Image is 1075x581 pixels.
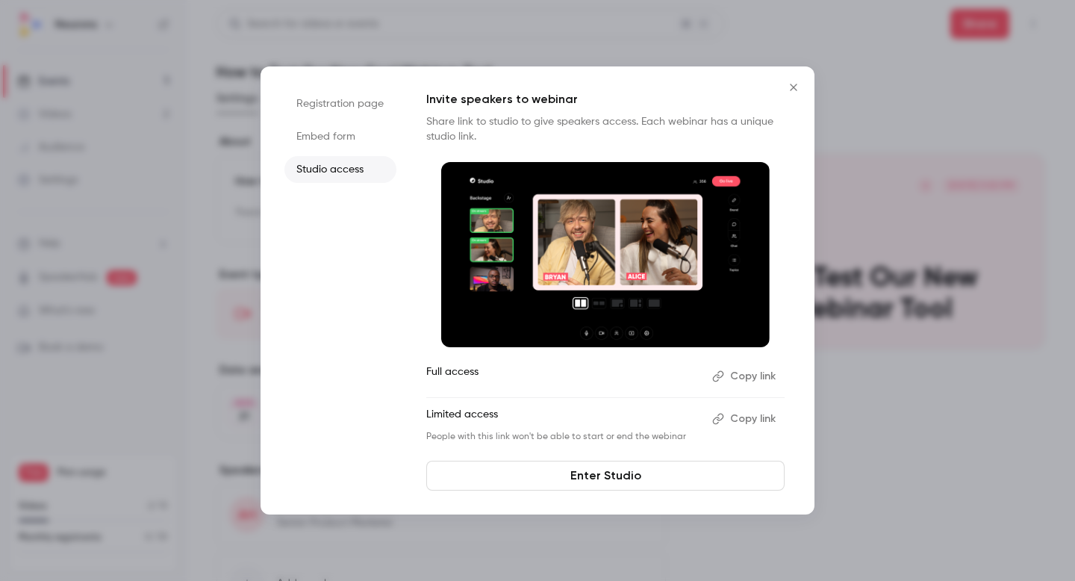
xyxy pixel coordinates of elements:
img: Invite speakers to webinar [441,162,770,347]
p: People with this link won't be able to start or end the webinar [426,431,700,443]
p: Share link to studio to give speakers access. Each webinar has a unique studio link. [426,114,785,144]
a: Enter Studio [426,461,785,491]
button: Copy link [706,407,785,431]
button: Close [779,72,808,102]
p: Full access [426,364,700,388]
p: Limited access [426,407,700,431]
li: Studio access [284,156,396,183]
li: Embed form [284,123,396,150]
li: Registration page [284,90,396,117]
button: Copy link [706,364,785,388]
p: Invite speakers to webinar [426,90,785,108]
